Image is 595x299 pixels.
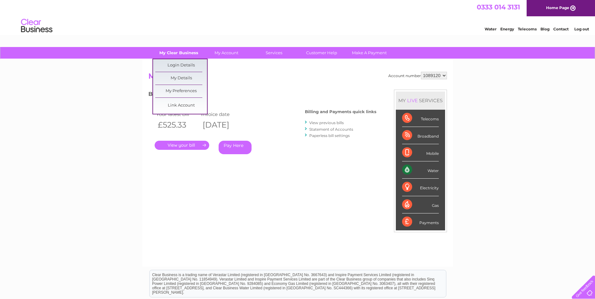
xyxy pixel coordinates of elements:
[406,97,419,103] div: LIVE
[485,27,497,31] a: Water
[402,213,439,230] div: Payments
[553,27,569,31] a: Contact
[402,144,439,161] div: Mobile
[518,27,537,31] a: Telecoms
[574,27,589,31] a: Log out
[477,3,520,11] a: 0333 014 3131
[540,27,550,31] a: Blog
[388,72,447,79] div: Account number
[155,72,207,85] a: My Details
[309,127,353,132] a: Statement of Accounts
[219,141,252,154] a: Pay Here
[150,3,446,30] div: Clear Business is a trading name of Verastar Limited (registered in [GEOGRAPHIC_DATA] No. 3667643...
[153,47,205,59] a: My Clear Business
[148,90,376,101] h3: Bills and Payments
[155,141,209,150] a: .
[402,196,439,213] div: Gas
[155,59,207,72] a: Login Details
[155,118,200,131] th: £525.33
[309,133,350,138] a: Paperless bill settings
[402,127,439,144] div: Broadband
[500,27,514,31] a: Energy
[402,110,439,127] div: Telecoms
[200,47,252,59] a: My Account
[343,47,395,59] a: Make A Payment
[296,47,348,59] a: Customer Help
[148,72,447,84] h2: My Account
[402,179,439,196] div: Electricity
[199,110,245,118] td: Invoice date
[199,118,245,131] th: [DATE]
[248,47,300,59] a: Services
[396,92,445,109] div: MY SERVICES
[155,99,207,112] a: Link Account
[155,85,207,97] a: My Preferences
[21,16,53,35] img: logo.png
[305,109,376,114] h4: Billing and Payments quick links
[402,161,439,179] div: Water
[309,120,344,125] a: View previous bills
